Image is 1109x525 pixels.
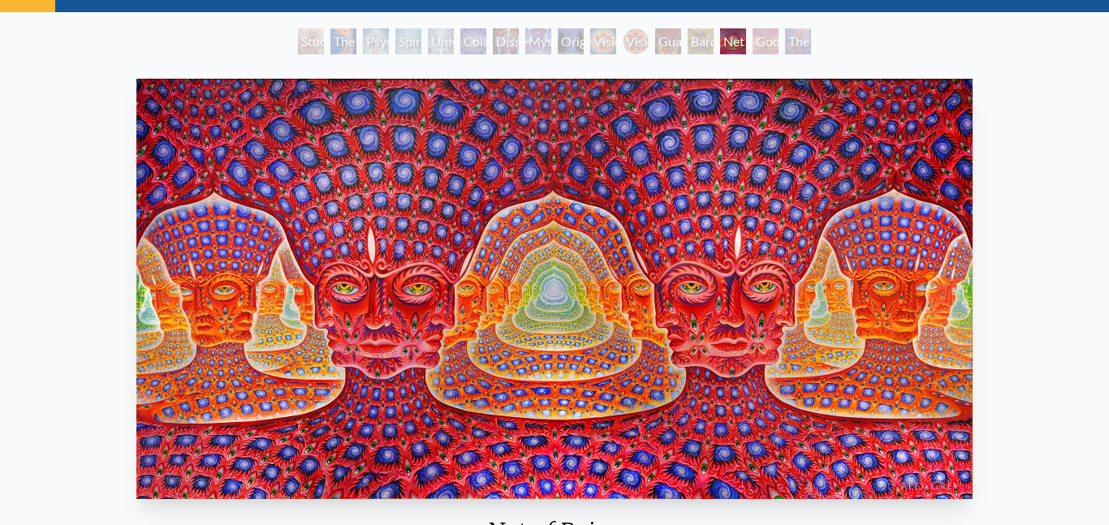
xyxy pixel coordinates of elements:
div: Study for the Great Turn [298,28,324,54]
div: Guardian of Infinite Vision [655,28,681,54]
div: Mystic Eye [525,28,551,54]
div: Universal Mind Lattice [428,28,454,54]
div: Collective Vision [460,28,486,54]
div: Vision [PERSON_NAME] [623,28,649,54]
div: Psychic Energy System [363,28,389,54]
div: Godself [753,28,779,54]
div: Dissectional Art for Tool's Lateralus CD [493,28,519,54]
div: Net of Being [720,28,746,54]
div: The Torch [330,28,356,54]
img: Net-of-Being-2021-Alex-Grey-watermarked.jpeg [136,79,973,499]
div: Vision Crystal [590,28,616,54]
div: Spiritual Energy System [395,28,421,54]
div: Bardo Being [688,28,714,54]
div: The Great Turn [785,28,811,54]
div: Original Face [558,28,584,54]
